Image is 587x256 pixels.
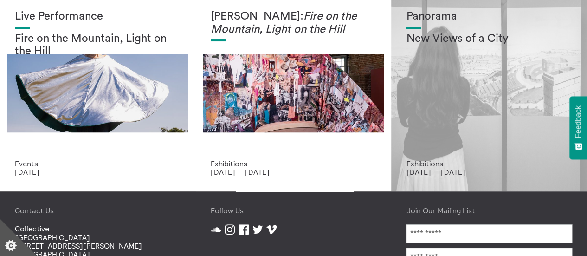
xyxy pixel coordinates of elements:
button: Feedback - Show survey [569,96,587,159]
p: [DATE] [15,168,181,176]
span: Feedback [574,105,582,138]
h2: New Views of a City [406,33,572,46]
p: Events [15,159,181,168]
p: [DATE] — [DATE] [211,168,377,176]
p: Exhibitions [211,159,377,168]
h1: [PERSON_NAME]: [211,10,377,36]
h4: Follow Us [211,206,377,215]
h1: Live Performance [15,10,181,23]
p: Exhibitions [406,159,572,168]
h4: Contact Us [15,206,181,215]
em: Fire on the Mountain, Light on the Hill [211,11,357,35]
p: [DATE] — [DATE] [406,168,572,176]
h4: Join Our Mailing List [406,206,572,215]
h1: Panorama [406,10,572,23]
h2: Fire on the Mountain, Light on the Hill [15,33,181,58]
